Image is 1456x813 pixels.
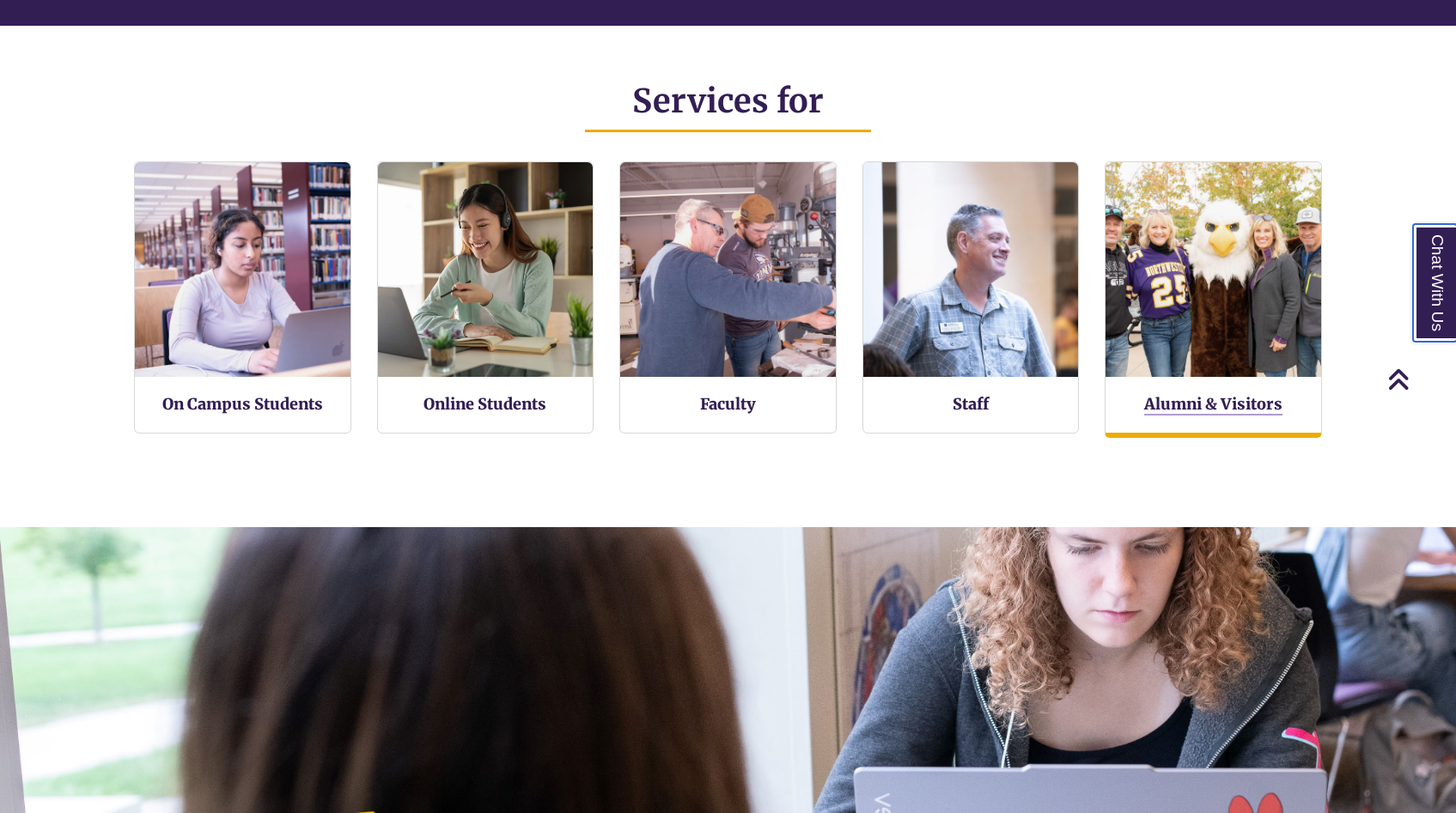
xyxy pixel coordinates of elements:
img: Online Students Services [378,162,593,377]
img: Alumni and Visitors Services [1106,162,1320,377]
img: Staff Services [863,162,1078,377]
a: Faculty [700,394,756,414]
a: On Campus Students [162,394,323,414]
a: Staff [953,394,989,414]
span: Services for [632,81,824,121]
a: Back to Top [1387,367,1452,391]
a: Online Students [423,394,546,414]
img: On Campus Students Services [135,162,350,377]
img: Faculty Resources [620,162,835,377]
a: Alumni & Visitors [1144,394,1282,416]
